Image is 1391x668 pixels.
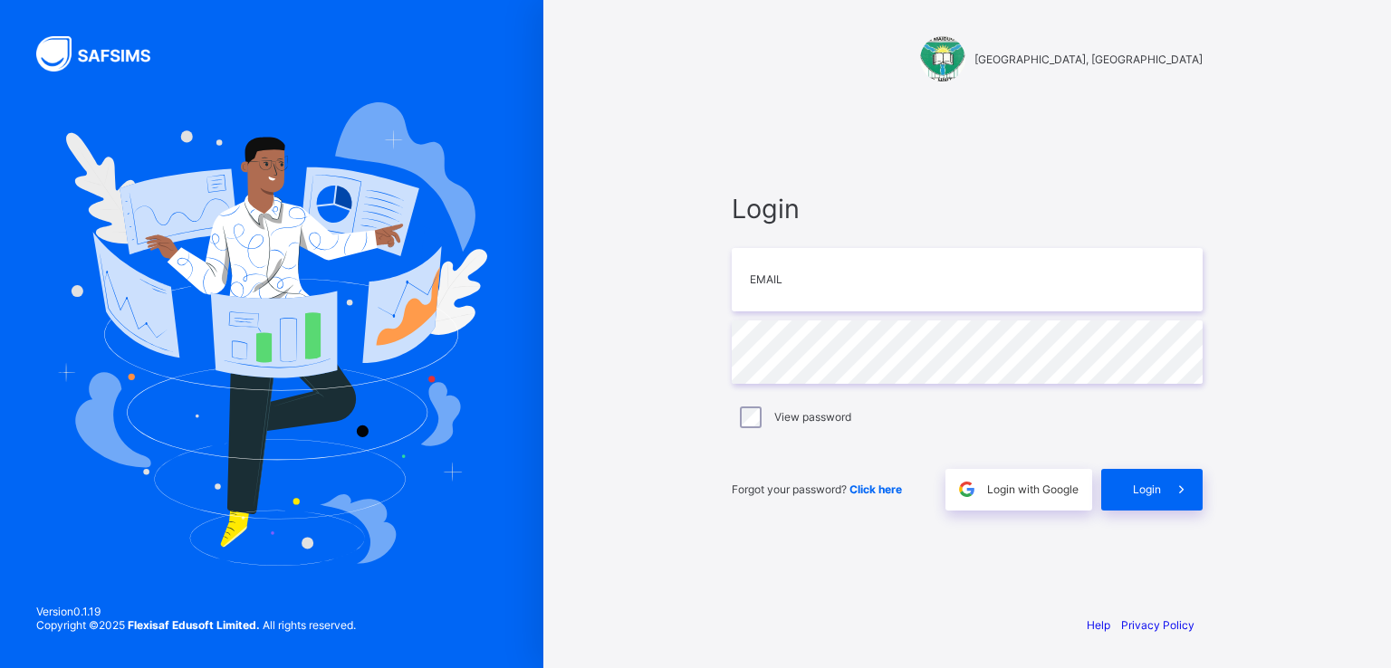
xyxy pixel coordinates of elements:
span: [GEOGRAPHIC_DATA], [GEOGRAPHIC_DATA] [974,52,1203,66]
span: Login [732,193,1203,224]
strong: Flexisaf Edusoft Limited. [128,618,260,632]
span: Login with Google [987,482,1079,496]
img: SAFSIMS Logo [36,36,172,72]
span: Version 0.1.19 [36,605,356,618]
a: Privacy Policy [1121,618,1194,632]
span: Login [1133,482,1161,496]
label: View password [774,410,851,424]
img: Hero Image [56,102,487,566]
img: google.396cfc9801f0270233282035f929180a.svg [956,479,977,500]
span: Forgot your password? [732,482,902,496]
span: Copyright © 2025 All rights reserved. [36,618,356,632]
a: Click here [849,482,902,496]
a: Help [1087,618,1110,632]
